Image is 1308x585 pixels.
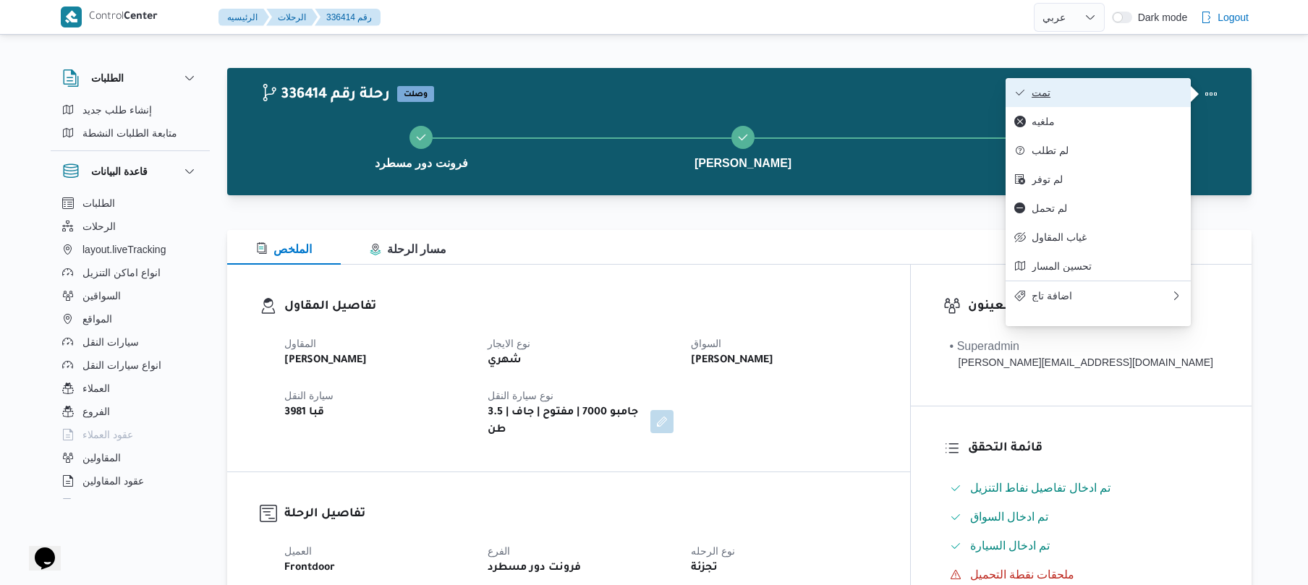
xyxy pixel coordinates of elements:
[56,446,204,469] button: المقاولين
[56,469,204,492] button: عقود المقاولين
[82,449,121,466] span: المقاولين
[56,238,204,261] button: layout.liveTracking
[284,505,878,524] h3: تفاصيل الرحلة
[970,482,1111,494] span: تم ادخال تفاصيل نفاط التنزيل
[1032,202,1182,214] span: لم تحمل
[415,132,427,143] svg: Step 1 is complete
[56,98,204,121] button: إنشاء طلب جديد
[91,163,148,180] h3: قاعدة البيانات
[82,195,115,212] span: الطلبات
[691,352,773,370] b: [PERSON_NAME]
[488,390,553,401] span: نوع سيارة النقل
[82,287,121,304] span: السواقين
[1032,87,1182,98] span: تمت
[691,560,718,577] b: تجزئة
[1006,107,1191,136] button: ملغيه
[691,338,721,349] span: السواق
[1197,80,1226,108] button: Actions
[91,69,124,87] h3: الطلبات
[82,333,139,351] span: سيارات النقل
[82,495,143,513] span: اجهزة التليفون
[488,404,640,439] b: جامبو 7000 | مفتوح | جاف | 3.5 طن
[970,566,1075,584] span: ملحقات نقطة التحميل
[582,108,904,184] button: [PERSON_NAME]
[82,356,161,374] span: انواع سيارات النقل
[970,568,1075,581] span: ملحقات نقطة التحميل
[82,241,166,258] span: layout.liveTracking
[970,537,1050,555] span: تم ادخال السيارة
[737,132,749,143] svg: Step 2 is complete
[375,155,468,172] span: فرونت دور مسطرد
[82,426,133,443] span: عقود العملاء
[968,297,1219,317] h3: المعينون
[1032,260,1182,272] span: تحسين المسار
[82,124,177,142] span: متابعة الطلبات النشطة
[82,218,116,235] span: الرحلات
[1132,12,1187,23] span: Dark mode
[944,534,1219,558] button: تم ادخال السيارة
[124,12,158,23] b: Center
[950,338,1213,355] div: • Superadmin
[1006,78,1191,107] button: تمت
[56,400,204,423] button: الفروع
[1032,290,1171,302] span: اضافة تاج
[51,98,210,150] div: الطلبات
[82,472,144,490] span: عقود المقاولين
[488,338,530,349] span: نوع الايجار
[260,108,582,184] button: فرونت دور مسطرد
[970,479,1111,497] span: تم ادخال تفاصيل نفاط التنزيل
[950,338,1213,370] span: • Superadmin mohamed.nabil@illa.com.eg
[218,9,269,26] button: الرئيسيه
[284,390,334,401] span: سيارة النقل
[1006,165,1191,194] button: لم توفر
[970,508,1049,526] span: تم ادخال السواق
[315,9,381,26] button: 336414 رقم
[970,511,1049,523] span: تم ادخال السواق
[284,297,878,317] h3: تفاصيل المقاول
[950,355,1213,370] div: [PERSON_NAME][EMAIL_ADDRESS][DOMAIN_NAME]
[61,7,82,27] img: X8yXhbKr1z7QwAAAABJRU5ErkJggg==
[397,86,434,102] span: وصلت
[56,307,204,330] button: المواقع
[370,243,446,255] span: مسار الرحلة
[944,505,1219,529] button: تم ادخال السواق
[51,192,210,505] div: قاعدة البيانات
[1006,136,1191,165] button: لم تطلب
[1006,194,1191,223] button: لم تحمل
[1006,252,1191,281] button: تحسين المسار
[284,404,324,422] b: قبا 3981
[284,560,335,577] b: Frontdoor
[284,545,312,557] span: العميل
[1006,281,1191,310] button: اضافة تاج
[82,380,110,397] span: العملاء
[256,243,312,255] span: الملخص
[56,215,204,238] button: الرحلات
[56,121,204,145] button: متابعة الطلبات النشطة
[1032,145,1182,156] span: لم تطلب
[56,492,204,516] button: اجهزة التليفون
[488,352,522,370] b: شهري
[488,545,510,557] span: الفرع
[970,539,1050,552] span: تم ادخال السيارة
[62,69,198,87] button: الطلبات
[695,155,791,172] span: [PERSON_NAME]
[260,86,390,105] h2: 336414 رحلة رقم
[944,477,1219,500] button: تم ادخال تفاصيل نفاط التنزيل
[1006,223,1191,252] button: غياب المقاول
[56,192,204,215] button: الطلبات
[62,163,198,180] button: قاعدة البيانات
[1032,231,1182,243] span: غياب المقاول
[1032,116,1182,127] span: ملغيه
[691,545,735,557] span: نوع الرحله
[1218,9,1249,26] span: Logout
[1194,3,1254,32] button: Logout
[904,108,1226,184] button: فرونت دور مسطرد
[82,403,110,420] span: الفروع
[56,330,204,354] button: سيارات النقل
[488,560,581,577] b: فرونت دور مسطرد
[14,527,61,571] iframe: chat widget
[1032,174,1182,185] span: لم توفر
[56,423,204,446] button: عقود العملاء
[968,439,1219,458] h3: قائمة التحقق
